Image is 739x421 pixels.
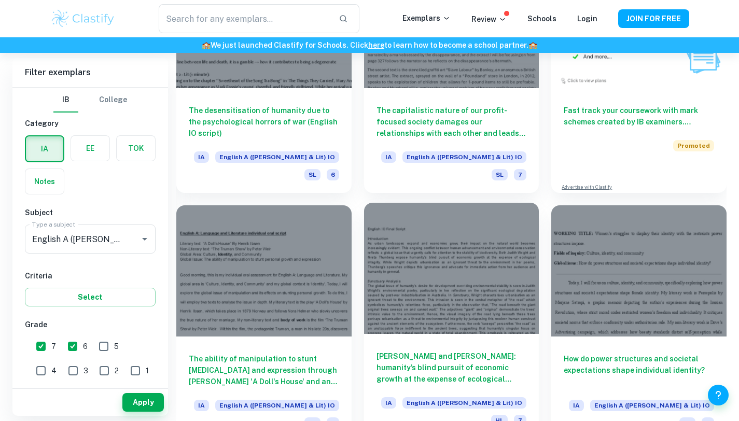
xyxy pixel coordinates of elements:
[26,136,63,161] button: IA
[708,385,729,405] button: Help and Feedback
[673,140,714,151] span: Promoted
[528,41,537,49] span: 🏫
[562,184,612,191] a: Advertise with Clastify
[32,220,75,229] label: Type a subject
[189,353,339,387] h6: The ability of manipulation to stunt [MEDICAL_DATA] and expression through [PERSON_NAME] 'A Doll'...
[25,319,156,330] h6: Grade
[71,136,109,161] button: EE
[189,105,339,139] h6: The desensitisation of humanity due to the psychological horrors of war (English IO script)
[50,8,116,29] img: Clastify logo
[137,232,152,246] button: Open
[215,151,339,163] span: English A ([PERSON_NAME] & Lit) IO
[122,393,164,412] button: Apply
[2,39,737,51] h6: We just launched Clastify for Schools. Click to learn how to become a school partner.
[514,169,526,180] span: 7
[53,88,127,113] div: Filter type choice
[25,270,156,282] h6: Criteria
[51,365,57,376] span: 4
[51,341,56,352] span: 7
[83,341,88,352] span: 6
[159,4,330,33] input: Search for any exemplars...
[194,151,209,163] span: IA
[402,151,526,163] span: English A ([PERSON_NAME] & Lit) IO
[564,105,714,128] h6: Fast track your coursework with mark schemes created by IB examiners. Upgrade now
[114,341,119,352] span: 5
[402,397,526,409] span: English A ([PERSON_NAME] & Lit) IO
[194,400,209,411] span: IA
[577,15,597,23] a: Login
[304,169,320,180] span: SL
[25,207,156,218] h6: Subject
[215,400,339,411] span: English A ([PERSON_NAME] & Lit) IO
[590,400,714,411] span: English A ([PERSON_NAME] & Lit) IO
[99,88,127,113] button: College
[381,397,396,409] span: IA
[377,105,527,139] h6: The capitalistic nature of our profit-focused society damages our relationships with each other a...
[564,353,714,387] h6: How do power structures and societal expectations shape individual identity?
[117,136,155,161] button: TOK
[402,12,451,24] p: Exemplars
[377,350,527,385] h6: [PERSON_NAME] and [PERSON_NAME]: humanity’s blind pursuit of economic growth at the expense of ec...
[25,118,156,129] h6: Category
[53,88,78,113] button: IB
[202,41,211,49] span: 🏫
[618,9,689,28] button: JOIN FOR FREE
[12,58,168,87] h6: Filter exemplars
[83,365,88,376] span: 3
[381,151,396,163] span: IA
[327,169,339,180] span: 6
[25,288,156,306] button: Select
[115,365,119,376] span: 2
[471,13,507,25] p: Review
[569,400,584,411] span: IA
[492,169,508,180] span: SL
[527,15,556,23] a: Schools
[25,169,64,194] button: Notes
[368,41,384,49] a: here
[146,365,149,376] span: 1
